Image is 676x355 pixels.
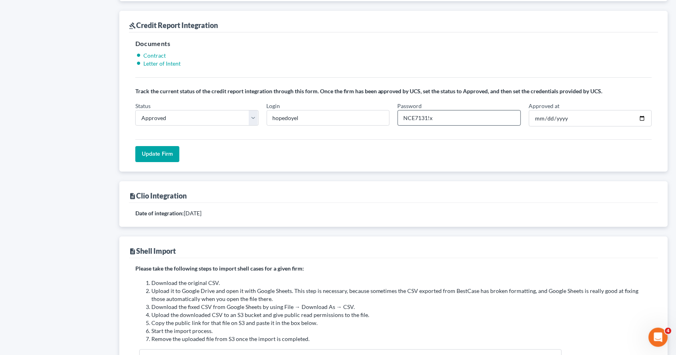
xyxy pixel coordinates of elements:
i: description [129,248,136,255]
li: Download the fixed CSV from Google Sheets by using File → Download As → CSV. [151,303,652,311]
li: Start the import process. [151,327,652,335]
p: Track the current status of the credit report integration through this form. Once the firm has be... [135,87,652,95]
li: Remove the uploaded file from S3 once the import is completed. [151,335,652,343]
div: [DATE] [129,203,658,227]
li: Copy the public link for that file on S3 and paste it in the box below. [151,319,652,327]
label: Password [398,102,422,110]
label: Login [267,102,280,110]
div: Clio Integration [129,191,187,201]
li: Upload the downloaded CSV to an S3 bucket and give public read permissions to the file. [151,311,652,319]
div: Credit Report Integration [129,20,218,30]
label: Status [135,102,151,110]
input: Update Firm [135,146,179,162]
h5: Documents [135,39,652,48]
i: gavel [129,22,136,29]
span: 4 [665,328,672,334]
div: Shell Import [129,246,176,256]
i: description [129,193,136,200]
strong: Date of integration: [135,210,184,217]
li: Upload it to Google Drive and open it with Google Sheets. This step is necessary, because sometim... [151,287,652,303]
label: Approved at [529,102,560,110]
li: Download the original CSV. [151,279,652,287]
iframe: Intercom live chat [649,328,668,347]
a: Letter of Intent [143,60,181,67]
p: Please take the following steps to import shell cases for a given firm: [135,265,652,273]
a: Contract [143,52,166,59]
